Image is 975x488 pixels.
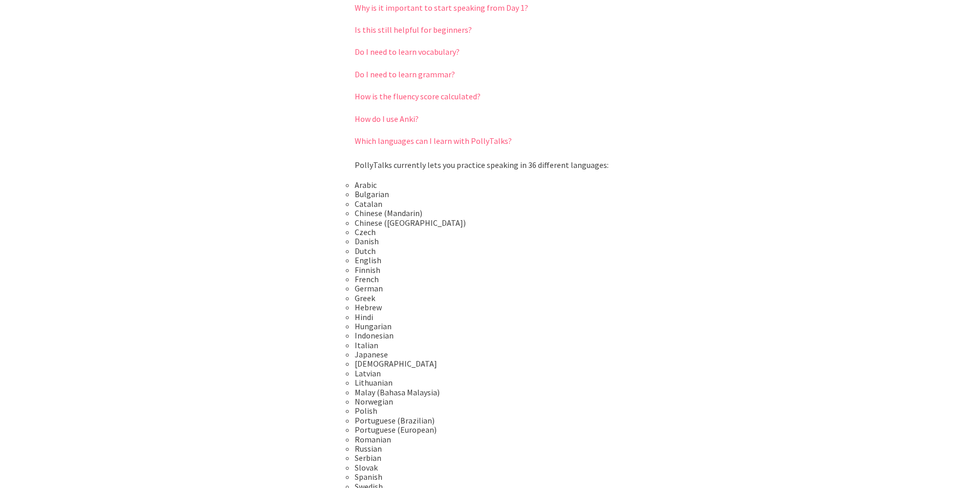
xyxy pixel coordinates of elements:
li: Finnish [355,265,621,274]
li: Hungarian [355,322,621,331]
li: Malay (Bahasa Malaysia) [355,388,621,397]
li: Italian [355,341,621,350]
li: Bulgarian [355,189,621,199]
li: Polish [355,406,621,415]
li: Hindi [355,312,621,322]
p: PollyTalks currently lets you practice speaking in 36 different languages: [355,159,621,172]
li: Lithuanian [355,378,621,387]
li: Romanian [355,435,621,444]
li: [DEMOGRAPHIC_DATA] [355,359,621,368]
a: Which languages can I learn with PollyTalks? [355,136,512,146]
li: Czech [355,227,621,237]
li: Japanese [355,350,621,359]
li: Spanish [355,472,621,481]
a: Is this still helpful for beginners? [355,25,472,35]
li: Portuguese (Brazilian) [355,416,621,425]
li: Norwegian [355,397,621,406]
li: Russian [355,444,621,453]
a: Do I need to learn vocabulary? [355,47,460,57]
li: Hebrew [355,303,621,312]
li: Serbian [355,453,621,462]
li: Chinese ([GEOGRAPHIC_DATA]) [355,218,621,227]
a: How do I use Anki? [355,114,419,124]
li: Indonesian [355,331,621,340]
li: Danish [355,237,621,246]
li: Portuguese (European) [355,425,621,434]
li: Arabic [355,180,621,189]
li: English [355,256,621,265]
li: Slovak [355,463,621,472]
a: Do I need to learn grammar? [355,69,455,79]
li: Latvian [355,369,621,378]
li: Greek [355,293,621,303]
li: Catalan [355,199,621,208]
li: German [355,284,621,293]
a: How is the fluency score calculated? [355,91,481,101]
a: Why is it important to start speaking from Day 1? [355,3,528,13]
li: French [355,274,621,284]
li: Chinese (Mandarin) [355,208,621,218]
li: Dutch [355,246,621,256]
